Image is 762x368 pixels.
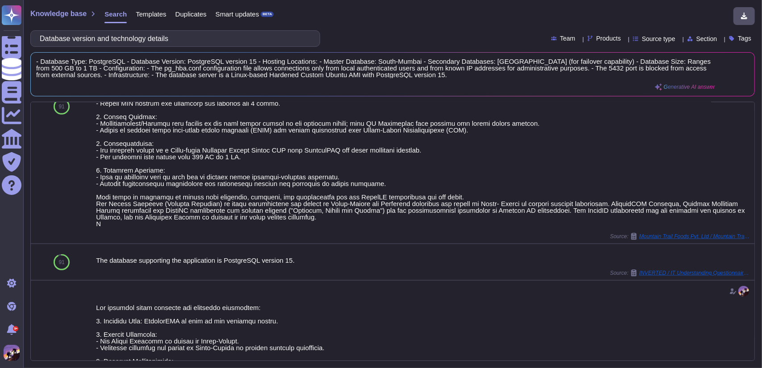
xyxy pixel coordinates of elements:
span: - Database Type: PostgreSQL - Database Version: PostgreSQL version 15 - Hosting Locations: - Mast... [36,58,715,78]
img: user [738,286,749,297]
span: Source type [642,36,675,42]
span: Team [560,35,575,41]
span: Generative AI answer [664,84,715,90]
div: The database supporting the application is PostgreSQL version 15. [96,257,751,264]
span: 91 [58,104,64,109]
span: Mountain Trail Foods Pvt. Ltd / Mountain Trail Foods Pvt. Ltd [639,234,751,239]
span: Smart updates [216,11,259,17]
span: Duplicates [175,11,207,17]
span: Products [596,35,621,41]
span: Source: [610,233,751,240]
span: 91 [58,260,64,265]
span: Search [104,11,127,17]
span: Knowledge base [30,10,87,17]
img: user [4,345,20,361]
span: Templates [136,11,166,17]
span: Tags [738,35,751,41]
input: Search a question or template... [35,31,311,46]
div: 9+ [13,326,18,331]
span: Section [696,36,717,42]
span: Source: [610,269,751,277]
div: BETA [261,12,274,17]
button: user [2,343,26,363]
span: INVERTED / IT Understanding Questionnaire (1) [639,270,751,276]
